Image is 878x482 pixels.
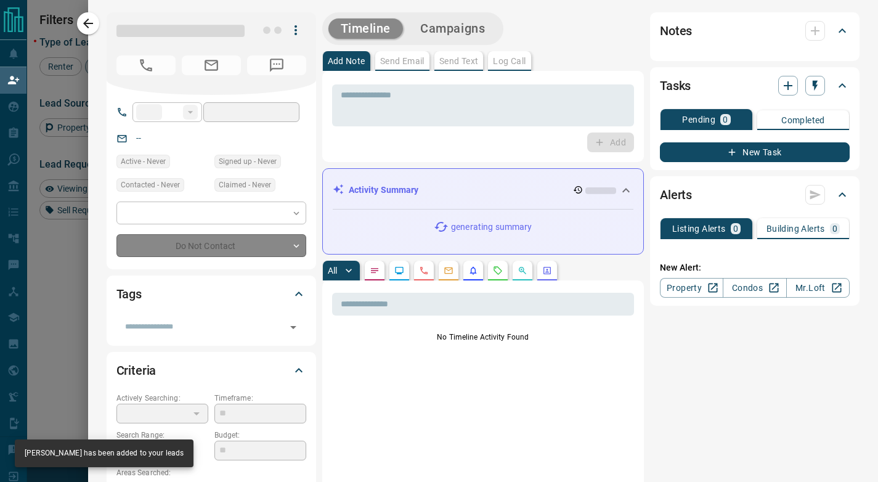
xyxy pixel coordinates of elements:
[660,278,723,298] a: Property
[542,266,552,276] svg: Agent Actions
[660,16,850,46] div: Notes
[660,142,850,162] button: New Task
[214,393,306,404] p: Timeframe:
[116,467,306,478] p: Areas Searched:
[328,18,404,39] button: Timeline
[660,76,691,96] h2: Tasks
[444,266,453,276] svg: Emails
[723,115,728,124] p: 0
[660,21,692,41] h2: Notes
[25,443,184,464] div: [PERSON_NAME] has been added to your leads
[682,115,715,124] p: Pending
[116,361,156,380] h2: Criteria
[116,279,306,309] div: Tags
[408,18,497,39] button: Campaigns
[136,133,141,143] a: --
[451,221,532,234] p: generating summary
[116,430,208,441] p: Search Range:
[723,278,786,298] a: Condos
[116,55,176,75] span: No Number
[468,266,478,276] svg: Listing Alerts
[219,155,277,168] span: Signed up - Never
[518,266,527,276] svg: Opportunities
[660,185,692,205] h2: Alerts
[116,356,306,385] div: Criteria
[493,266,503,276] svg: Requests
[394,266,404,276] svg: Lead Browsing Activity
[116,284,142,304] h2: Tags
[766,224,825,233] p: Building Alerts
[285,319,302,336] button: Open
[333,179,634,202] div: Activity Summary
[781,116,825,125] p: Completed
[121,155,166,168] span: Active - Never
[660,261,850,274] p: New Alert:
[116,393,208,404] p: Actively Searching:
[349,184,419,197] p: Activity Summary
[328,266,338,275] p: All
[733,224,738,233] p: 0
[419,266,429,276] svg: Calls
[121,179,180,191] span: Contacted - Never
[672,224,726,233] p: Listing Alerts
[832,224,837,233] p: 0
[328,57,365,65] p: Add Note
[219,179,271,191] span: Claimed - Never
[660,71,850,100] div: Tasks
[182,55,241,75] span: No Email
[116,234,306,257] div: Do Not Contact
[660,180,850,210] div: Alerts
[370,266,380,276] svg: Notes
[214,430,306,441] p: Budget:
[247,55,306,75] span: No Number
[786,278,850,298] a: Mr.Loft
[332,332,635,343] p: No Timeline Activity Found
